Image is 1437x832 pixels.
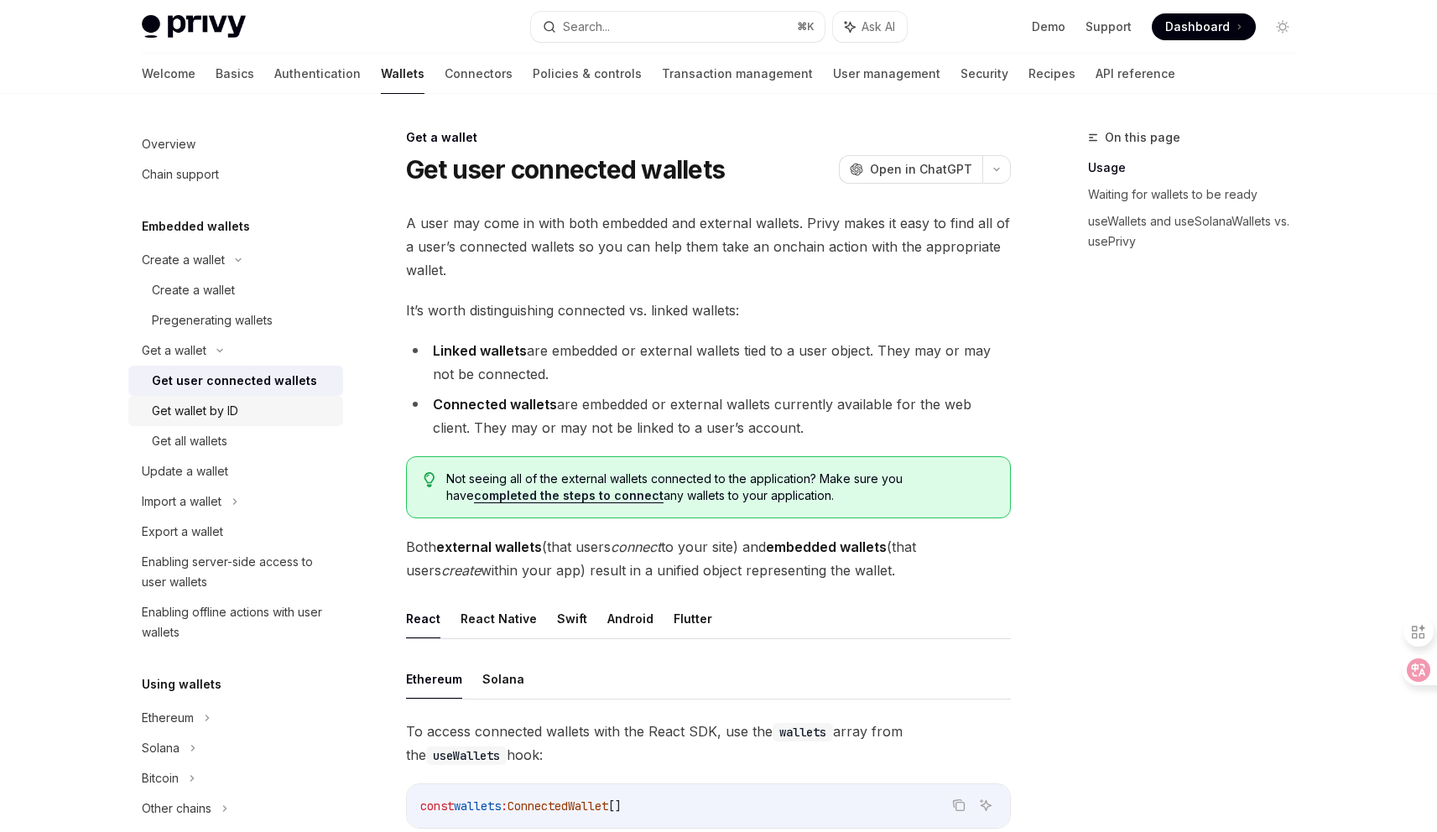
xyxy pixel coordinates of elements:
[142,602,333,642] div: Enabling offline actions with user wallets
[508,798,608,814] span: ConnectedWallet
[531,12,825,42] button: Search...⌘K
[454,798,501,814] span: wallets
[406,393,1011,439] li: are embedded or external wallets currently available for the web client. They may or may not be l...
[611,538,661,555] em: connect
[142,164,219,185] div: Chain support
[406,720,1011,767] span: To access connected wallets with the React SDK, use the array from the hook:
[406,211,1011,282] span: A user may come in with both embedded and external wallets. Privy makes it easy to find all of a ...
[1032,18,1065,35] a: Demo
[961,54,1008,94] a: Security
[424,472,435,487] svg: Tip
[406,599,440,638] button: React
[797,20,815,34] span: ⌘ K
[142,674,221,694] h5: Using wallets
[128,366,343,396] a: Get user connected wallets
[501,798,508,814] span: :
[533,54,642,94] a: Policies & controls
[142,768,179,788] div: Bitcoin
[607,599,653,638] button: Android
[142,738,180,758] div: Solana
[948,794,970,816] button: Copy the contents from the code block
[870,161,972,178] span: Open in ChatGPT
[142,522,223,542] div: Export a wallet
[433,396,557,413] strong: Connected wallets
[975,794,997,816] button: Ask AI
[1088,208,1309,255] a: useWallets and useSolanaWallets vs. usePrivy
[128,517,343,547] a: Export a wallet
[1269,13,1296,40] button: Toggle dark mode
[557,599,587,638] button: Swift
[142,216,250,237] h5: Embedded wallets
[1088,181,1309,208] a: Waiting for wallets to be ready
[216,54,254,94] a: Basics
[433,342,527,359] strong: Linked wallets
[128,426,343,456] a: Get all wallets
[142,54,195,94] a: Welcome
[662,54,813,94] a: Transaction management
[1165,18,1230,35] span: Dashboard
[128,159,343,190] a: Chain support
[563,17,610,37] div: Search...
[142,15,246,39] img: light logo
[773,723,833,741] code: wallets
[441,562,481,579] em: create
[406,154,726,185] h1: Get user connected wallets
[833,12,907,42] button: Ask AI
[142,798,211,819] div: Other chains
[128,305,343,335] a: Pregenerating wallets
[406,129,1011,146] div: Get a wallet
[142,134,195,154] div: Overview
[142,491,221,512] div: Import a wallet
[862,18,895,35] span: Ask AI
[445,54,513,94] a: Connectors
[482,659,524,699] button: Solana
[446,471,992,504] span: Not seeing all of the external wallets connected to the application? Make sure you have any walle...
[833,54,940,94] a: User management
[406,299,1011,322] span: It’s worth distinguishing connected vs. linked wallets:
[608,798,622,814] span: []
[152,401,238,421] div: Get wallet by ID
[128,456,343,486] a: Update a wallet
[152,280,235,300] div: Create a wallet
[674,599,712,638] button: Flutter
[420,798,454,814] span: const
[839,155,982,184] button: Open in ChatGPT
[1105,127,1180,148] span: On this page
[1152,13,1256,40] a: Dashboard
[381,54,424,94] a: Wallets
[128,275,343,305] a: Create a wallet
[426,746,507,765] code: useWallets
[128,547,343,597] a: Enabling server-side access to user wallets
[142,341,206,361] div: Get a wallet
[142,708,194,728] div: Ethereum
[1086,18,1132,35] a: Support
[128,597,343,647] a: Enabling offline actions with user wallets
[461,599,537,638] button: React Native
[274,54,361,94] a: Authentication
[436,538,542,555] strong: external wallets
[474,488,664,503] a: completed the steps to connect
[128,129,343,159] a: Overview
[152,371,317,391] div: Get user connected wallets
[406,659,462,699] button: Ethereum
[1088,154,1309,181] a: Usage
[406,339,1011,386] li: are embedded or external wallets tied to a user object. They may or may not be connected.
[142,461,228,481] div: Update a wallet
[128,396,343,426] a: Get wallet by ID
[766,538,887,555] strong: embedded wallets
[406,535,1011,582] span: Both (that users to your site) and (that users within your app) result in a unified object repres...
[1028,54,1075,94] a: Recipes
[152,310,273,330] div: Pregenerating wallets
[142,250,225,270] div: Create a wallet
[1096,54,1175,94] a: API reference
[152,431,227,451] div: Get all wallets
[142,552,333,592] div: Enabling server-side access to user wallets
